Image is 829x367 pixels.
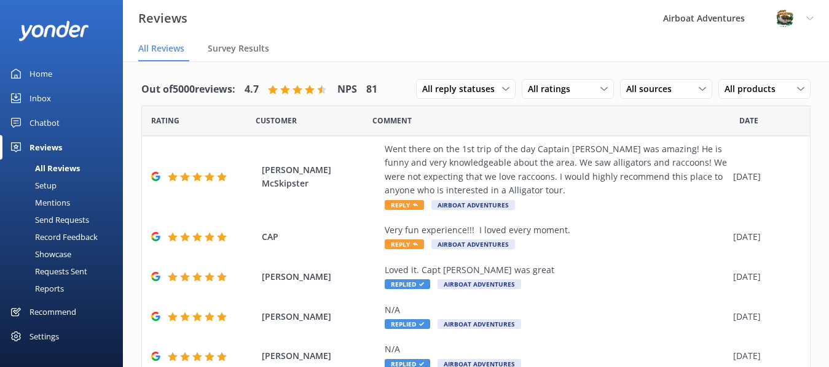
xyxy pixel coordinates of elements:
[7,245,71,263] div: Showcase
[385,303,727,317] div: N/A
[7,245,123,263] a: Showcase
[7,211,89,228] div: Send Requests
[256,115,297,126] span: Date
[208,42,269,55] span: Survey Results
[438,279,521,289] span: Airboat Adventures
[733,310,795,323] div: [DATE]
[138,9,187,28] h3: Reviews
[385,342,727,356] div: N/A
[385,279,430,289] span: Replied
[739,115,758,126] span: Date
[7,177,57,194] div: Setup
[245,82,259,98] h4: 4.7
[7,280,123,297] a: Reports
[7,228,98,245] div: Record Feedback
[733,270,795,284] div: [DATE]
[18,21,89,41] img: yonder-white-logo.png
[262,270,379,284] span: [PERSON_NAME]
[7,160,80,177] div: All Reviews
[7,160,123,177] a: All Reviews
[438,319,521,329] span: Airboat Adventures
[29,61,52,86] div: Home
[262,230,379,244] span: CAP
[385,319,430,329] span: Replied
[626,82,679,96] span: All sources
[7,194,70,211] div: Mentions
[385,239,424,249] span: Reply
[776,9,794,28] img: 271-1670286363.jpg
[372,115,412,126] span: Question
[151,115,179,126] span: Date
[29,110,60,135] div: Chatbot
[29,324,59,349] div: Settings
[422,82,502,96] span: All reply statuses
[385,200,424,210] span: Reply
[733,230,795,244] div: [DATE]
[29,86,51,110] div: Inbox
[7,177,123,194] a: Setup
[385,263,727,277] div: Loved it. Capt [PERSON_NAME] was great
[725,82,783,96] span: All products
[7,228,123,245] a: Record Feedback
[29,135,62,160] div: Reviews
[431,200,515,210] span: Airboat Adventures
[138,42,184,55] span: All Reviews
[528,82,578,96] span: All ratings
[733,349,795,363] div: [DATE]
[431,239,515,249] span: Airboat Adventures
[733,170,795,183] div: [DATE]
[29,299,76,324] div: Recommend
[7,263,123,280] a: Requests Sent
[7,263,87,280] div: Requests Sent
[262,310,379,323] span: [PERSON_NAME]
[337,82,357,98] h4: NPS
[262,163,379,191] span: [PERSON_NAME] McSkipster
[7,211,123,228] a: Send Requests
[385,142,727,198] div: Went there on the 1st trip of the day Captain [PERSON_NAME] was amazing! He is funny and very kno...
[262,349,379,363] span: [PERSON_NAME]
[366,82,377,98] h4: 81
[385,223,727,237] div: Very fun experience!!! I loved every moment.
[7,194,123,211] a: Mentions
[141,82,235,98] h4: Out of 5000 reviews:
[7,280,64,297] div: Reports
